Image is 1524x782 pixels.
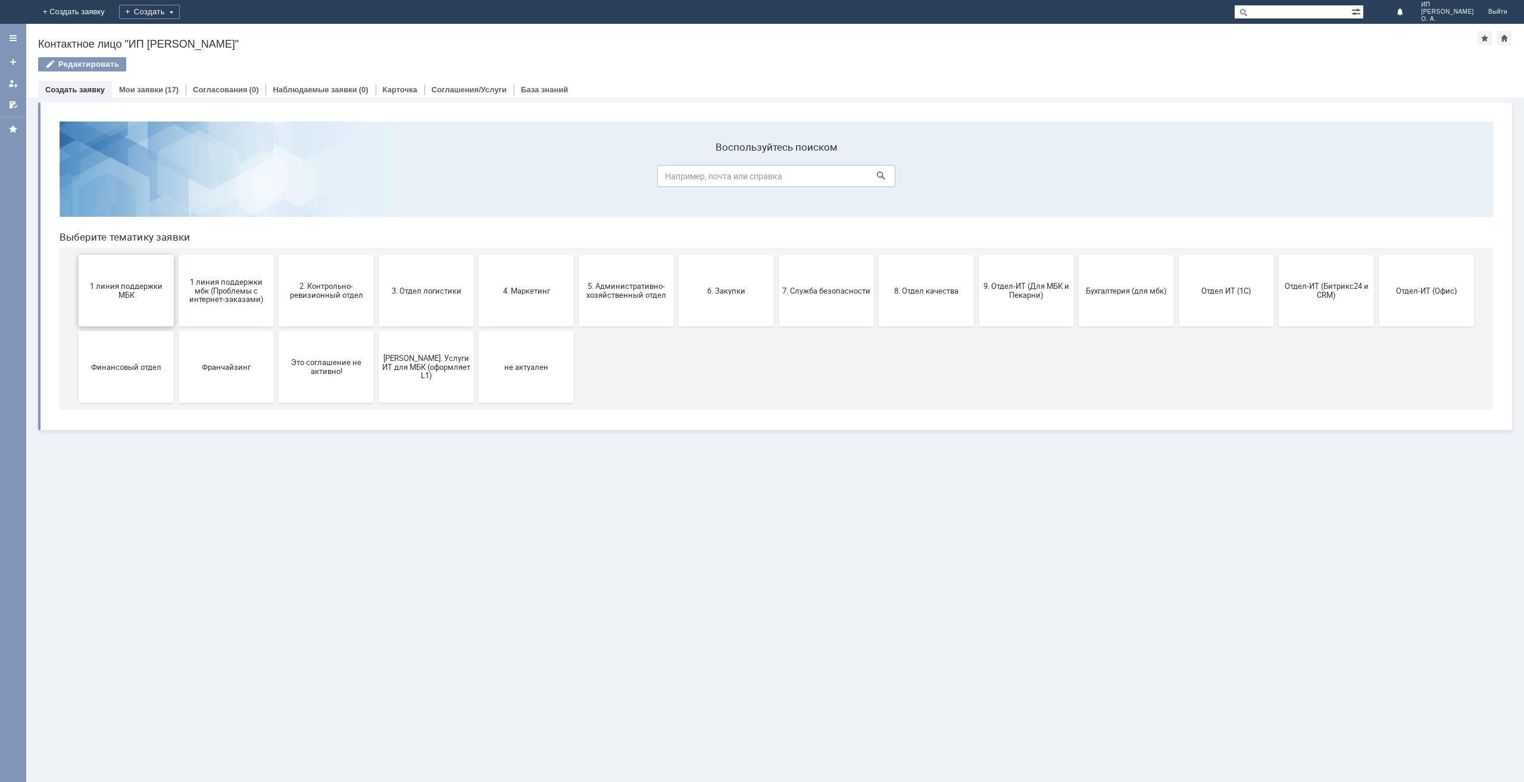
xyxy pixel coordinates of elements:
button: 1 линия поддержки МБК [29,143,124,214]
a: Карточка [383,85,417,94]
button: Отдел-ИТ (Офис) [1329,143,1424,214]
span: 8. Отдел качества [832,174,920,183]
span: Отдел-ИТ (Битрикс24 и CRM) [1232,170,1320,188]
div: Контактное лицо "ИП [PERSON_NAME]" [38,38,1478,50]
span: 7. Служба безопасности [732,174,820,183]
button: Бухгалтерия (для мбк) [1029,143,1124,214]
a: Наблюдаемые заявки [273,85,357,94]
button: 1 линия поддержки мбк (Проблемы с интернет-заказами) [129,143,224,214]
button: 5. Административно-хозяйственный отдел [529,143,624,214]
button: Это соглашение не активно! [229,219,324,291]
header: Выберите тематику заявки [10,119,1443,131]
div: Добавить в избранное [1478,31,1492,45]
a: Создать заявку [45,85,105,94]
button: 6. Закупки [629,143,724,214]
span: Отдел ИТ (1С) [1132,174,1220,183]
button: Финансовый отдел [29,219,124,291]
span: 1 линия поддержки МБК [32,170,120,188]
span: не актуален [432,250,520,259]
span: 9. Отдел-ИТ (Для МБК и Пекарни) [932,170,1020,188]
button: 8. Отдел качества [829,143,924,214]
button: 7. Служба безопасности [729,143,824,214]
div: (0) [249,85,259,94]
a: Мои заявки [4,74,23,93]
a: Согласования [193,85,248,94]
span: 5. Административно-хозяйственный отдел [532,170,620,188]
a: Соглашения/Услуги [432,85,507,94]
span: [PERSON_NAME]. Услуги ИТ для МБК (оформляет L1) [332,241,420,268]
label: Воспользуйтесь поиском [607,29,845,41]
span: Финансовый отдел [32,250,120,259]
button: 3. Отдел логистики [329,143,424,214]
span: Франчайзинг [132,250,220,259]
span: 3. Отдел логистики [332,174,420,183]
a: База знаний [521,85,568,94]
span: Расширенный поиск [1351,5,1363,17]
span: ИП [1421,1,1474,8]
button: Отдел ИТ (1С) [1129,143,1224,214]
a: Создать заявку [4,52,23,71]
div: Сделать домашней страницей [1497,31,1511,45]
span: [PERSON_NAME] [1421,8,1474,15]
span: Отдел-ИТ (Офис) [1332,174,1420,183]
span: 1 линия поддержки мбк (Проблемы с интернет-заказами) [132,165,220,192]
span: О. А. [1421,15,1474,23]
input: Например, почта или справка [607,53,845,75]
button: 2. Контрольно-ревизионный отдел [229,143,324,214]
span: Это соглашение не активно! [232,246,320,264]
div: Создать [119,5,180,19]
span: 2. Контрольно-ревизионный отдел [232,170,320,188]
span: Бухгалтерия (для мбк) [1032,174,1120,183]
button: 9. Отдел-ИТ (Для МБК и Пекарни) [929,143,1024,214]
a: Мои согласования [4,95,23,114]
div: (17) [165,85,179,94]
button: Отдел-ИТ (Битрикс24 и CRM) [1229,143,1324,214]
div: (0) [359,85,368,94]
button: [PERSON_NAME]. Услуги ИТ для МБК (оформляет L1) [329,219,424,291]
button: не актуален [429,219,524,291]
button: Франчайзинг [129,219,224,291]
a: Мои заявки [119,85,163,94]
span: 6. Закупки [632,174,720,183]
span: 4. Маркетинг [432,174,520,183]
button: 4. Маркетинг [429,143,524,214]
